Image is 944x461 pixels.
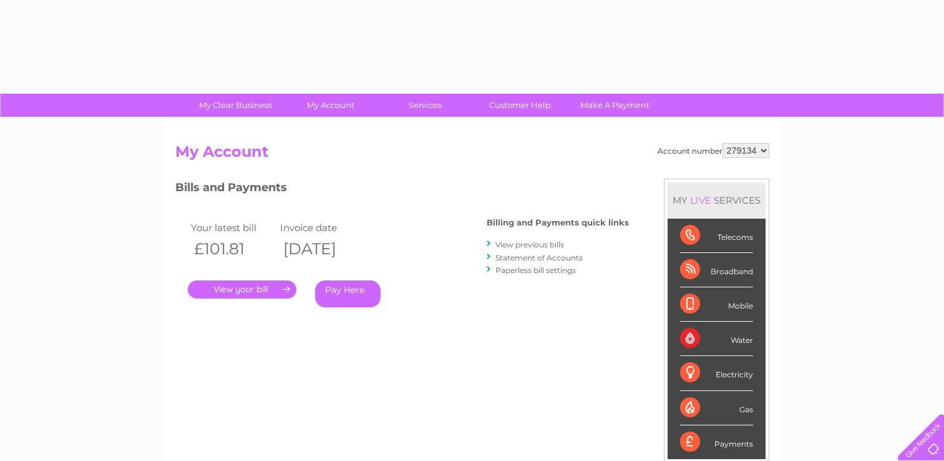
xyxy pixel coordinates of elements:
[175,143,769,167] h2: My Account
[680,287,753,322] div: Mobile
[184,94,287,117] a: My Clear Business
[680,253,753,287] div: Broadband
[469,94,572,117] a: Customer Help
[277,219,367,236] td: Invoice date
[487,218,629,227] h4: Billing and Payments quick links
[175,179,629,201] h3: Bills and Payments
[688,194,714,206] div: LIVE
[563,94,666,117] a: Make A Payment
[680,322,753,356] div: Water
[668,182,766,218] div: MY SERVICES
[277,236,367,262] th: [DATE]
[374,94,477,117] a: Services
[188,236,278,262] th: £101.81
[658,143,769,158] div: Account number
[188,280,296,299] a: .
[680,391,753,425] div: Gas
[680,219,753,253] div: Telecoms
[188,219,278,236] td: Your latest bill
[315,280,381,307] a: Pay Here
[495,240,564,249] a: View previous bills
[680,425,753,459] div: Payments
[680,356,753,390] div: Electricity
[279,94,382,117] a: My Account
[495,265,576,275] a: Paperless bill settings
[495,253,583,262] a: Statement of Accounts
